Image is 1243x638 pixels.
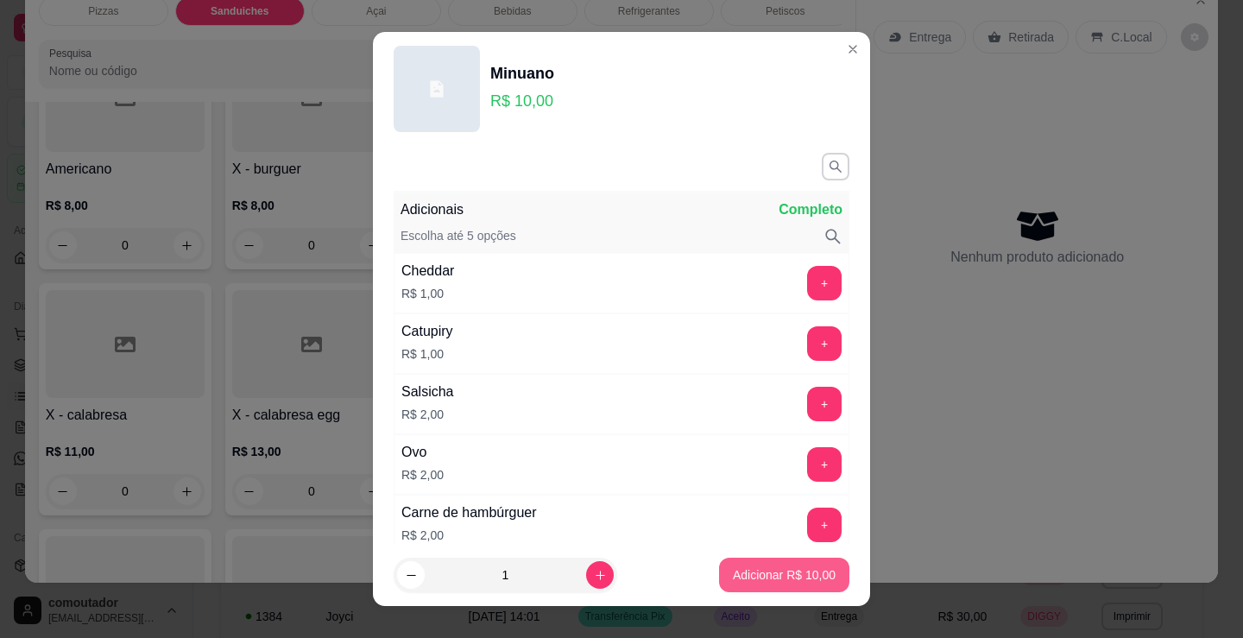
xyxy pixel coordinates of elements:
[397,561,425,589] button: decrease-product-quantity
[401,466,444,483] p: R$ 2,00
[401,382,453,402] div: Salsicha
[586,561,614,589] button: increase-product-quantity
[807,266,842,300] button: add
[779,199,842,220] p: Completo
[401,227,516,246] p: Escolha até 5 opções
[401,345,453,363] p: R$ 1,00
[401,406,453,423] p: R$ 2,00
[490,61,554,85] div: Minuano
[807,326,842,361] button: add
[401,261,454,281] div: Cheddar
[401,199,464,220] p: Adicionais
[839,35,867,63] button: Close
[401,321,453,342] div: Catupiry
[733,566,836,584] p: Adicionar R$ 10,00
[490,89,554,113] p: R$ 10,00
[401,502,537,523] div: Carne de hambúrguer
[807,508,842,542] button: add
[401,442,444,463] div: Ovo
[401,527,537,544] p: R$ 2,00
[719,558,849,592] button: Adicionar R$ 10,00
[807,387,842,421] button: add
[807,447,842,482] button: add
[401,285,454,302] p: R$ 1,00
